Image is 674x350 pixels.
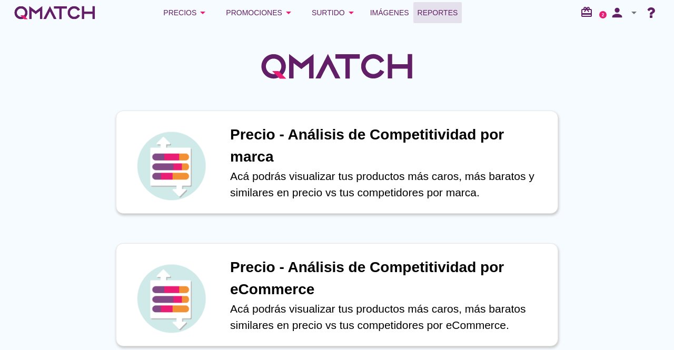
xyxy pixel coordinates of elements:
i: arrow_drop_down [345,6,358,19]
p: Acá podrás visualizar tus productos más caros, más baratos similares en precio vs tus competidore... [230,301,547,334]
div: Precios [163,6,209,19]
i: arrow_drop_down [196,6,209,19]
p: Acá podrás visualizar tus productos más caros, más baratos y similares en precio vs tus competido... [230,168,547,201]
span: Imágenes [370,6,409,19]
div: Surtido [312,6,358,19]
button: Surtido [303,2,366,23]
a: Imágenes [366,2,413,23]
img: QMatchLogo [258,40,416,93]
button: Precios [155,2,217,23]
a: iconPrecio - Análisis de Competitividad por marcaAcá podrás visualizar tus productos más caros, m... [101,111,573,214]
button: Promociones [217,2,303,23]
a: iconPrecio - Análisis de Competitividad por eCommerceAcá podrás visualizar tus productos más caro... [101,243,573,346]
a: 2 [599,11,607,18]
a: Reportes [413,2,462,23]
div: Promociones [226,6,295,19]
h1: Precio - Análisis de Competitividad por marca [230,124,547,168]
i: redeem [580,6,597,18]
i: arrow_drop_down [282,6,295,19]
i: person [607,5,628,20]
i: arrow_drop_down [628,6,640,19]
a: white-qmatch-logo [13,2,97,23]
text: 2 [602,12,604,17]
img: icon [134,129,208,203]
img: icon [134,262,208,335]
span: Reportes [418,6,458,19]
h1: Precio - Análisis de Competitividad por eCommerce [230,256,547,301]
